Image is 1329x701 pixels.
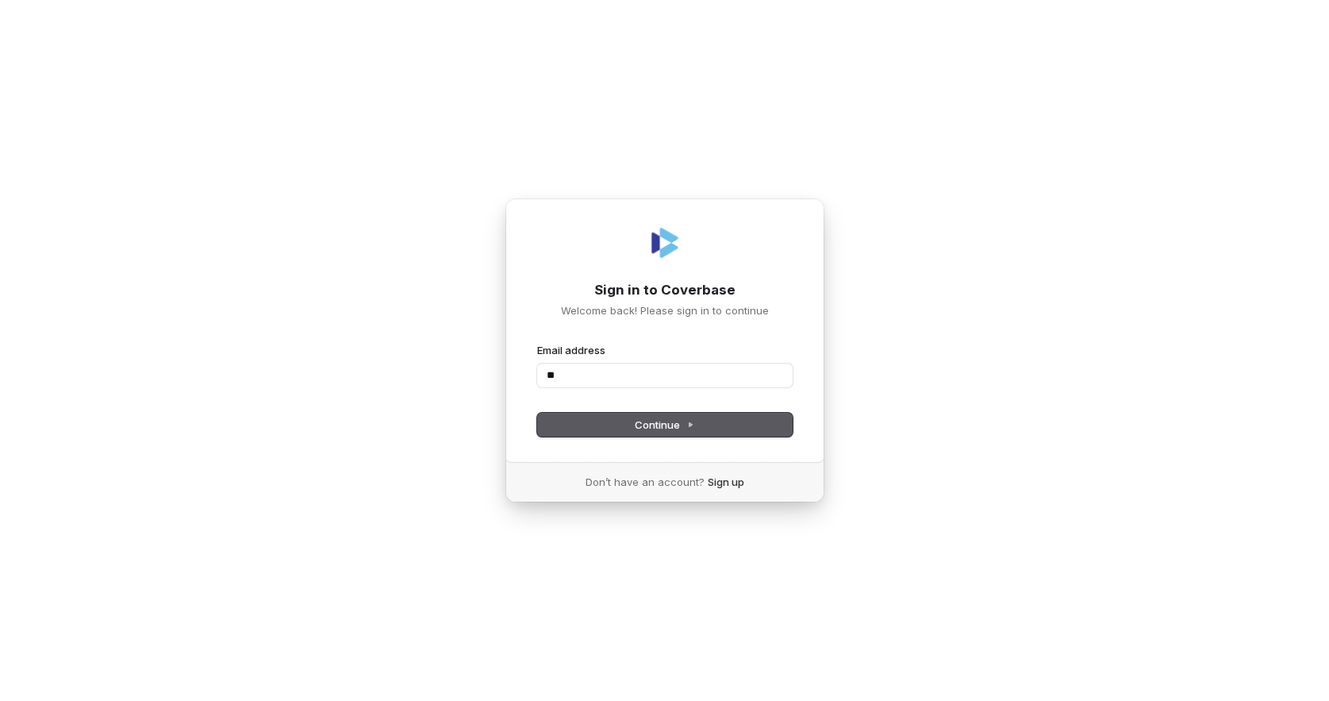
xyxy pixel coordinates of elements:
h1: Sign in to Coverbase [537,281,793,300]
img: Coverbase [646,224,684,262]
a: Sign up [708,475,744,489]
p: Welcome back! Please sign in to continue [537,303,793,318]
button: Continue [537,413,793,437]
label: Email address [537,343,605,357]
span: Continue [635,418,694,432]
span: Don’t have an account? [586,475,705,489]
